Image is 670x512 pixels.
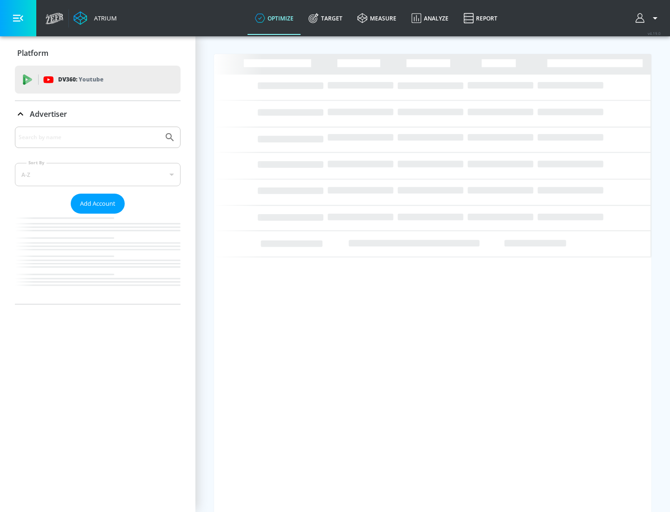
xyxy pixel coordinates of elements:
label: Sort By [27,160,47,166]
p: DV360: [58,74,103,85]
div: Advertiser [15,127,181,304]
span: v 4.19.0 [648,31,661,36]
button: Add Account [71,194,125,214]
a: Atrium [74,11,117,25]
div: Advertiser [15,101,181,127]
a: Target [301,1,350,35]
div: DV360: Youtube [15,66,181,94]
div: Atrium [90,14,117,22]
a: measure [350,1,404,35]
span: Add Account [80,198,115,209]
p: Youtube [79,74,103,84]
input: Search by name [19,131,160,143]
nav: list of Advertiser [15,214,181,304]
a: Report [456,1,505,35]
div: Platform [15,40,181,66]
p: Platform [17,48,48,58]
a: optimize [248,1,301,35]
a: Analyze [404,1,456,35]
div: A-Z [15,163,181,186]
p: Advertiser [30,109,67,119]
